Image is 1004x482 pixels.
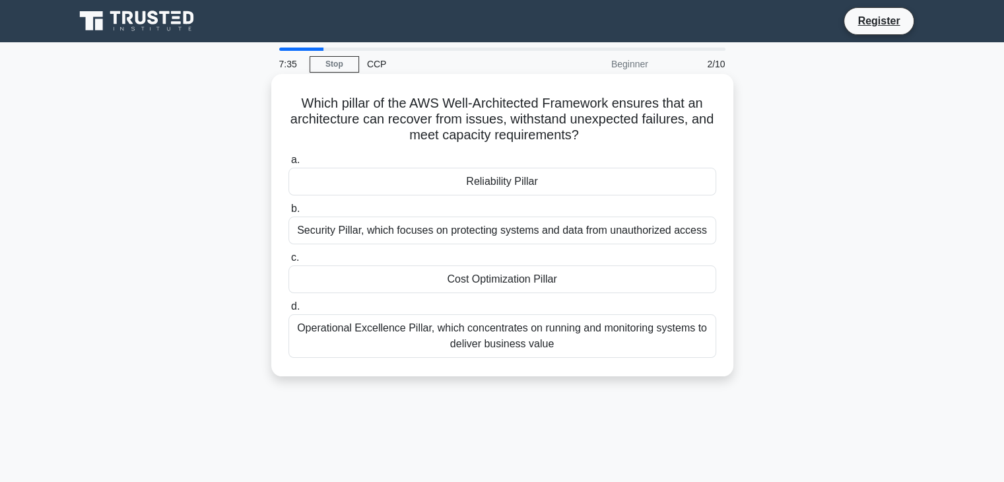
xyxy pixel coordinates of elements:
a: Register [850,13,908,29]
a: Stop [310,56,359,73]
span: a. [291,154,300,165]
div: Cost Optimization Pillar [288,265,716,293]
div: Security Pillar, which focuses on protecting systems and data from unauthorized access [288,217,716,244]
div: 7:35 [271,51,310,77]
div: Operational Excellence Pillar, which concentrates on running and monitoring systems to deliver bu... [288,314,716,358]
h5: Which pillar of the AWS Well-Architected Framework ensures that an architecture can recover from ... [287,95,718,144]
div: CCP [359,51,541,77]
span: c. [291,252,299,263]
div: 2/10 [656,51,733,77]
span: d. [291,300,300,312]
div: Beginner [541,51,656,77]
div: Reliability Pillar [288,168,716,195]
span: b. [291,203,300,214]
